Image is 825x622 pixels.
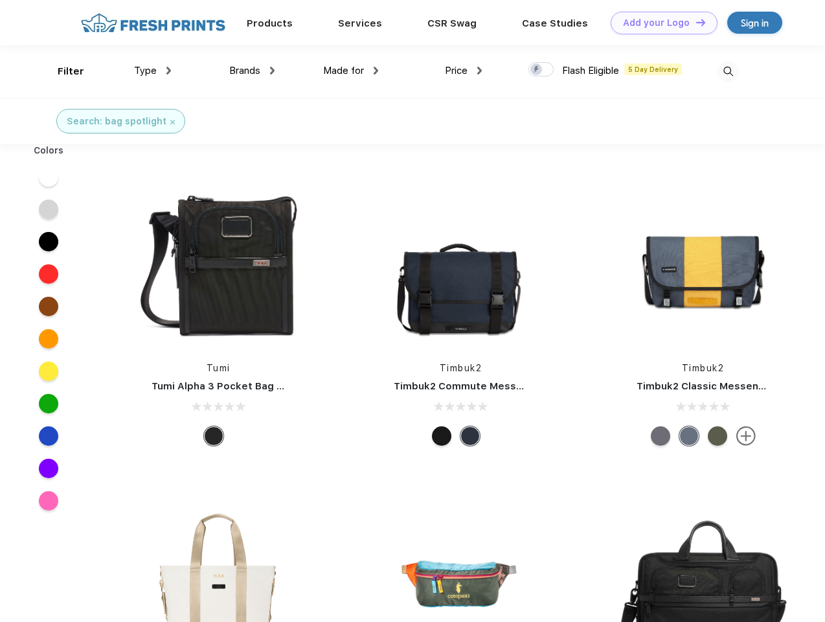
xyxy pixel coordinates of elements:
[736,426,756,446] img: more.svg
[77,12,229,34] img: fo%20logo%202.webp
[204,426,223,446] div: Black
[562,65,619,76] span: Flash Eligible
[624,63,682,75] span: 5 Day Delivery
[741,16,769,30] div: Sign in
[460,426,480,446] div: Eco Nautical
[679,426,699,446] div: Eco Lightbeam
[58,64,84,79] div: Filter
[134,65,157,76] span: Type
[132,176,304,349] img: func=resize&h=266
[323,65,364,76] span: Made for
[617,176,789,349] img: func=resize&h=266
[24,144,74,157] div: Colors
[67,115,166,128] div: Search: bag spotlight
[374,67,378,75] img: dropdown.png
[229,65,260,76] span: Brands
[445,65,468,76] span: Price
[394,380,567,392] a: Timbuk2 Commute Messenger Bag
[440,363,482,373] a: Timbuk2
[623,17,690,29] div: Add your Logo
[247,17,293,29] a: Products
[166,67,171,75] img: dropdown.png
[477,67,482,75] img: dropdown.png
[207,363,231,373] a: Tumi
[374,176,547,349] img: func=resize&h=266
[727,12,782,34] a: Sign in
[696,19,705,26] img: DT
[708,426,727,446] div: Eco Army
[651,426,670,446] div: Eco Army Pop
[432,426,451,446] div: Eco Black
[152,380,303,392] a: Tumi Alpha 3 Pocket Bag Small
[718,61,739,82] img: desktop_search.svg
[270,67,275,75] img: dropdown.png
[637,380,797,392] a: Timbuk2 Classic Messenger Bag
[170,120,175,124] img: filter_cancel.svg
[682,363,725,373] a: Timbuk2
